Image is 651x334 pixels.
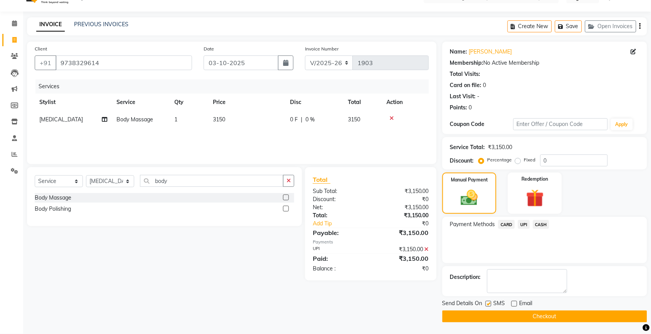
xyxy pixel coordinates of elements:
[611,119,633,130] button: Apply
[305,116,315,124] span: 0 %
[35,55,56,70] button: +91
[371,228,435,237] div: ₹3,150.00
[450,143,485,151] div: Service Total:
[39,116,83,123] span: [MEDICAL_DATA]
[518,220,530,229] span: UPI
[35,94,112,111] th: Stylist
[204,45,214,52] label: Date
[301,116,302,124] span: |
[307,187,371,195] div: Sub Total:
[585,20,636,32] button: Open Invoices
[455,188,483,208] img: _cash.svg
[213,116,225,123] span: 3150
[450,59,484,67] div: Membership:
[116,116,153,123] span: Body Massage
[35,205,71,213] div: Body Polishing
[35,79,435,94] div: Services
[487,156,512,163] label: Percentage
[371,265,435,273] div: ₹0
[450,157,474,165] div: Discount:
[36,18,65,32] a: INVOICE
[498,220,515,229] span: CARD
[450,81,482,89] div: Card on file:
[522,176,548,183] label: Redemption
[290,116,298,124] span: 0 F
[442,311,647,322] button: Checkout
[488,143,513,151] div: ₹3,150.00
[450,220,495,228] span: Payment Methods
[208,94,285,111] th: Price
[519,299,533,309] span: Email
[305,45,339,52] label: Invoice Number
[533,220,550,229] span: CASH
[174,116,177,123] span: 1
[307,195,371,203] div: Discount:
[307,203,371,211] div: Net:
[450,104,467,112] div: Points:
[307,211,371,220] div: Total:
[307,228,371,237] div: Payable:
[140,175,283,187] input: Search or Scan
[74,21,128,28] a: PREVIOUS INVOICES
[307,254,371,263] div: Paid:
[307,220,381,228] a: Add Tip
[307,245,371,253] div: UPI
[450,59,639,67] div: No Active Membership
[450,48,467,56] div: Name:
[307,265,371,273] div: Balance :
[343,94,382,111] th: Total
[382,94,429,111] th: Action
[513,118,608,130] input: Enter Offer / Coupon Code
[483,81,486,89] div: 0
[442,299,482,309] span: Send Details On
[469,48,512,56] a: [PERSON_NAME]
[450,70,481,78] div: Total Visits:
[508,20,552,32] button: Create New
[494,299,505,309] span: SMS
[555,20,582,32] button: Save
[348,116,360,123] span: 3150
[313,176,331,184] span: Total
[170,94,208,111] th: Qty
[35,194,71,202] div: Body Massage
[521,187,550,209] img: _gift.svg
[56,55,192,70] input: Search by Name/Mobile/Email/Code
[450,120,513,128] div: Coupon Code
[371,187,435,195] div: ₹3,150.00
[477,92,480,101] div: -
[381,220,435,228] div: ₹0
[285,94,343,111] th: Disc
[35,45,47,52] label: Client
[371,195,435,203] div: ₹0
[371,211,435,220] div: ₹3,150.00
[451,176,488,183] label: Manual Payment
[371,203,435,211] div: ₹3,150.00
[313,239,429,245] div: Payments
[450,273,481,281] div: Description:
[524,156,536,163] label: Fixed
[469,104,472,112] div: 0
[450,92,476,101] div: Last Visit:
[371,245,435,253] div: ₹3,150.00
[112,94,170,111] th: Service
[371,254,435,263] div: ₹3,150.00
